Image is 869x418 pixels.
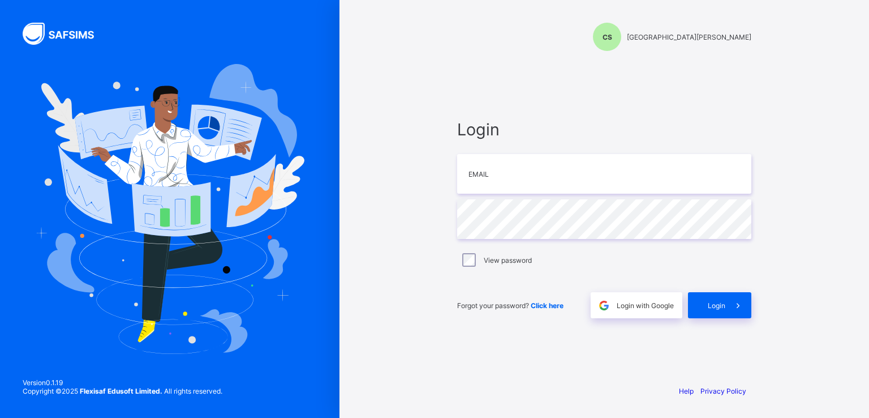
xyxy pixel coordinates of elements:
span: [GEOGRAPHIC_DATA][PERSON_NAME] [627,33,751,41]
img: Hero Image [35,64,304,354]
span: Login with Google [617,301,674,310]
strong: Flexisaf Edusoft Limited. [80,387,162,395]
a: Click here [531,301,563,310]
span: Version 0.1.19 [23,378,222,387]
span: CS [603,33,612,41]
span: Copyright © 2025 All rights reserved. [23,387,222,395]
img: SAFSIMS Logo [23,23,107,45]
span: Login [708,301,725,310]
label: View password [484,256,532,265]
a: Help [679,387,694,395]
img: google.396cfc9801f0270233282035f929180a.svg [597,299,610,312]
span: Login [457,120,751,139]
a: Privacy Policy [700,387,746,395]
span: Forgot your password? [457,301,563,310]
